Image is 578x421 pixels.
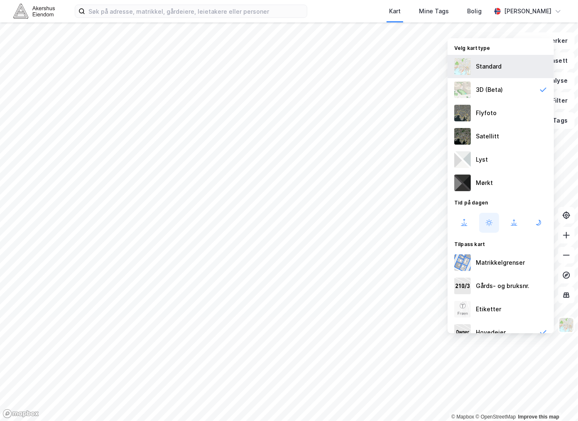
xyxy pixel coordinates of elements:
div: Lyst [476,155,488,165]
img: nCdM7BzjoCAAAAAElFTkSuQmCC [454,175,471,191]
div: Velg karttype [448,40,554,55]
a: Improve this map [518,414,559,420]
div: Kontrollprogram for chat [536,381,578,421]
img: Z [454,81,471,98]
button: Filter [535,92,575,109]
div: Flyfoto [476,108,497,118]
a: Mapbox homepage [2,409,39,419]
div: Satellitt [476,131,499,141]
img: Z [454,301,471,318]
img: akershus-eiendom-logo.9091f326c980b4bce74ccdd9f866810c.svg [13,4,55,18]
img: majorOwner.b5e170eddb5c04bfeeff.jpeg [454,324,471,341]
iframe: Chat Widget [536,381,578,421]
img: cadastreBorders.cfe08de4b5ddd52a10de.jpeg [454,254,471,271]
a: OpenStreetMap [475,414,516,420]
img: Z [454,105,471,121]
img: Z [558,317,574,333]
div: [PERSON_NAME] [504,6,551,16]
a: Mapbox [451,414,474,420]
div: Hovedeier [476,327,506,337]
div: Tid på dagen [448,194,554,209]
div: Tilpass kart [448,236,554,251]
img: cadastreKeys.547ab17ec502f5a4ef2b.jpeg [454,278,471,294]
button: Tags [536,112,575,129]
div: Etiketter [476,304,501,314]
img: 9k= [454,128,471,145]
input: Søk på adresse, matrikkel, gårdeiere, leietakere eller personer [85,5,307,17]
div: Gårds- og bruksnr. [476,281,529,291]
button: Bokmerker [519,32,575,49]
img: luj3wr1y2y3+OchiMxRmMxRlscgabnMEmZ7DJGWxyBpucwSZnsMkZbHIGm5zBJmewyRlscgabnMEmZ7DJGWxyBpucwSZnsMkZ... [454,151,471,168]
div: Standard [476,62,502,71]
div: Mørkt [476,178,493,188]
div: Kart [389,6,401,16]
div: Matrikkelgrenser [476,258,525,268]
div: Mine Tags [419,6,449,16]
img: Z [454,58,471,75]
div: 3D (Beta) [476,85,503,95]
div: Bolig [467,6,482,16]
